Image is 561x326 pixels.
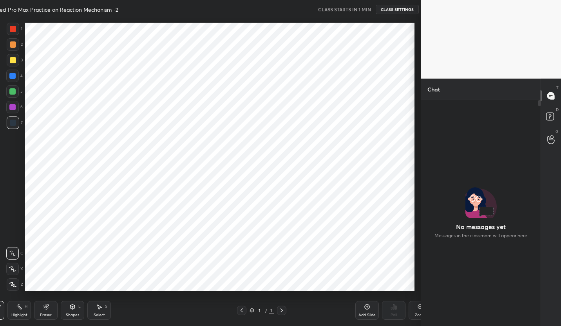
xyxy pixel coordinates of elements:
[6,70,23,82] div: 4
[421,79,446,100] p: Chat
[556,129,559,134] p: G
[256,308,264,313] div: 1
[265,308,268,313] div: /
[78,305,81,308] div: L
[105,305,107,308] div: S
[7,23,22,35] div: 1
[6,247,23,260] div: C
[7,54,23,66] div: 3
[7,278,23,291] div: Z
[66,313,79,317] div: Shapes
[318,6,371,13] h5: CLASS STARTS IN 1 MIN
[7,38,23,51] div: 2
[556,107,559,113] p: D
[11,313,27,317] div: Highlight
[40,313,52,317] div: Eraser
[415,313,425,317] div: Zoom
[6,85,23,98] div: 5
[6,263,23,275] div: X
[7,116,23,129] div: 7
[556,85,559,91] p: T
[25,305,27,308] div: H
[94,313,105,317] div: Select
[358,313,376,317] div: Add Slide
[376,5,419,14] button: CLASS SETTINGS
[269,307,274,314] div: 1
[6,101,23,113] div: 6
